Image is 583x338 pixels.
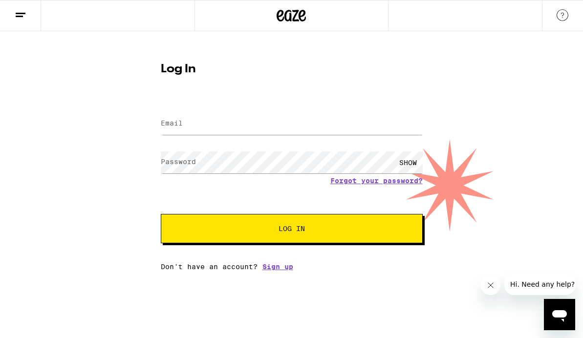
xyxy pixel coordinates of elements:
h1: Log In [161,63,423,75]
a: Forgot your password? [330,177,423,185]
label: Email [161,119,183,127]
iframe: Message from company [504,274,575,295]
span: Log In [279,225,305,232]
div: SHOW [393,151,423,173]
input: Email [161,113,423,135]
div: Don't have an account? [161,263,423,271]
label: Password [161,158,196,166]
a: Sign up [262,263,293,271]
iframe: Close message [481,275,500,295]
iframe: Button to launch messaging window [544,299,575,330]
button: Log In [161,214,423,243]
